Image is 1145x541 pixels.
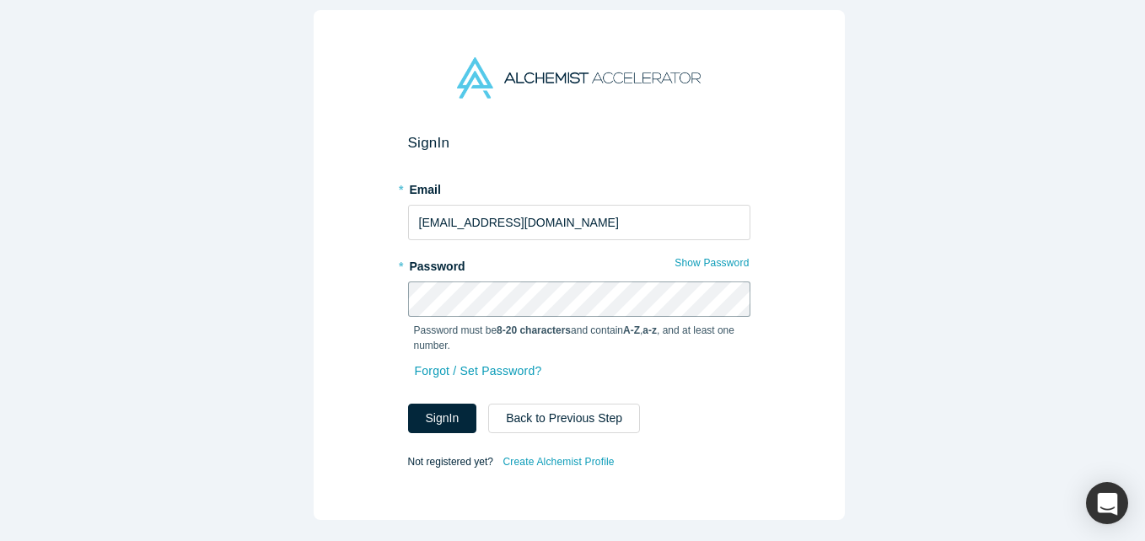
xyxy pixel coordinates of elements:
[408,404,477,433] button: SignIn
[408,252,750,276] label: Password
[642,324,657,336] strong: a-z
[414,323,745,353] p: Password must be and contain , , and at least one number.
[623,324,640,336] strong: A-Z
[674,252,750,274] button: Show Password
[497,324,571,336] strong: 8-20 characters
[488,404,640,433] button: Back to Previous Step
[414,356,543,386] a: Forgot / Set Password?
[408,134,750,152] h2: Sign In
[408,456,493,468] span: Not registered yet?
[457,57,700,99] img: Alchemist Accelerator Logo
[408,175,750,199] label: Email
[502,451,615,473] a: Create Alchemist Profile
